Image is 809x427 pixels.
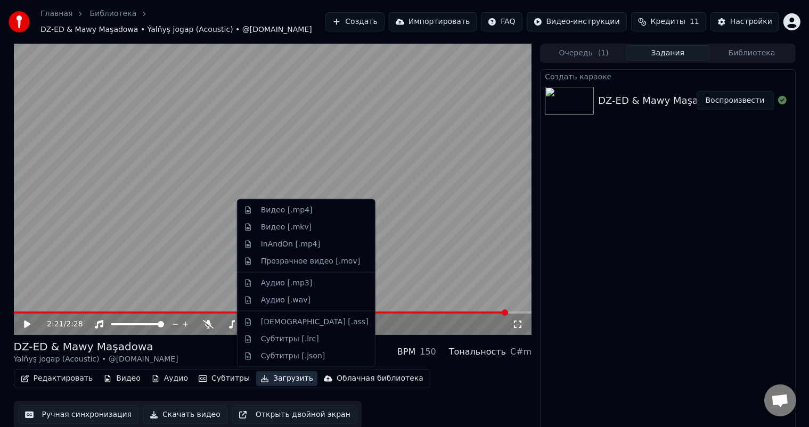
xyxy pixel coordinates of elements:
div: Тональность [449,346,506,358]
div: Субтитры [.json] [261,350,325,361]
span: DZ-ED & Mawy Maşadowa • Ýalňyş jogap (Acoustic) • @[DOMAIN_NAME] [40,24,312,35]
button: Видео [99,371,145,386]
button: Импортировать [389,12,477,31]
div: / [47,319,72,330]
div: Облачная библиотека [337,373,423,384]
div: Ýalňyş jogap (Acoustic) • @[DOMAIN_NAME] [14,354,178,365]
div: Прозрачное видео [.mov] [261,256,360,267]
span: 2:28 [66,319,83,330]
div: Субтитры [.lrc] [261,333,319,344]
button: Ручная синхронизация [18,405,139,424]
button: Загрузить [256,371,317,386]
button: Кредиты11 [631,12,706,31]
button: Библиотека [710,45,794,61]
div: Аудио [.wav] [261,295,310,306]
button: Настройки [710,12,779,31]
button: Очередь [542,45,626,61]
button: FAQ [481,12,522,31]
button: Скачать видео [143,405,227,424]
span: Кредиты [651,17,685,27]
button: Воспроизвести [697,91,774,110]
div: Создать караоке [541,70,795,83]
button: Видео-инструкции [527,12,627,31]
div: 150 [420,346,436,358]
nav: breadcrumb [40,9,325,35]
button: Открыть двойной экран [232,405,357,424]
span: ( 1 ) [598,48,609,59]
button: Редактировать [17,371,97,386]
div: [DEMOGRAPHIC_DATA] [.ass] [261,317,369,327]
button: Задания [626,45,710,61]
a: Главная [40,9,72,19]
div: C#m [510,346,532,358]
div: BPM [397,346,415,358]
span: 2:21 [47,319,63,330]
a: Библиотека [89,9,136,19]
div: Видео [.mp4] [261,205,313,216]
div: Аудио [.mp3] [261,278,312,289]
span: 11 [690,17,699,27]
button: Создать [325,12,384,31]
button: Субтитры [194,371,254,386]
div: InAndOn [.mp4] [261,239,321,250]
div: Видео [.mkv] [261,222,312,233]
div: DZ-ED & Mawy Maşadowa [14,339,178,354]
button: Аудио [147,371,192,386]
div: Настройки [730,17,772,27]
div: Открытый чат [764,384,796,416]
img: youka [9,11,30,32]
